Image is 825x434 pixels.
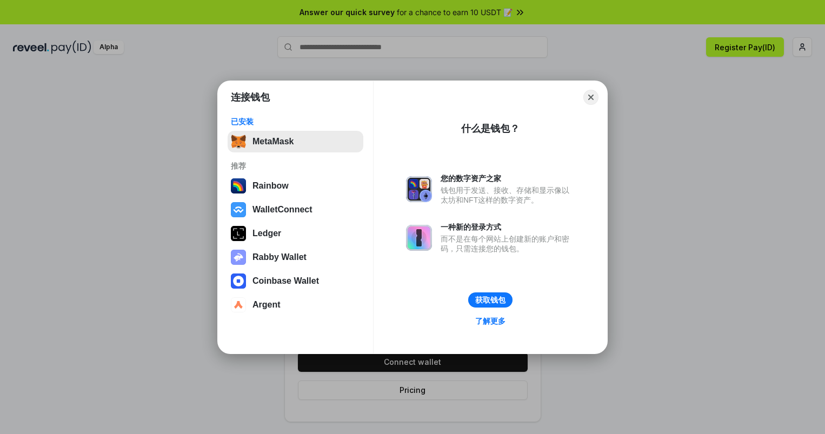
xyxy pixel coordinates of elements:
h1: 连接钱包 [231,91,270,104]
button: Coinbase Wallet [228,270,363,292]
div: 什么是钱包？ [461,122,520,135]
img: svg+xml,%3Csvg%20xmlns%3D%22http%3A%2F%2Fwww.w3.org%2F2000%2Fsvg%22%20fill%3D%22none%22%20viewBox... [231,250,246,265]
img: svg+xml,%3Csvg%20xmlns%3D%22http%3A%2F%2Fwww.w3.org%2F2000%2Fsvg%22%20width%3D%2228%22%20height%3... [231,226,246,241]
div: Coinbase Wallet [252,276,319,286]
div: 了解更多 [475,316,505,326]
a: 了解更多 [469,314,512,328]
div: 获取钱包 [475,295,505,305]
button: Rabby Wallet [228,246,363,268]
img: svg+xml,%3Csvg%20width%3D%22120%22%20height%3D%22120%22%20viewBox%3D%220%200%20120%20120%22%20fil... [231,178,246,193]
img: svg+xml,%3Csvg%20xmlns%3D%22http%3A%2F%2Fwww.w3.org%2F2000%2Fsvg%22%20fill%3D%22none%22%20viewBox... [406,225,432,251]
div: 钱包用于发送、接收、存储和显示像以太坊和NFT这样的数字资产。 [441,185,575,205]
img: svg+xml,%3Csvg%20xmlns%3D%22http%3A%2F%2Fwww.w3.org%2F2000%2Fsvg%22%20fill%3D%22none%22%20viewBox... [406,176,432,202]
button: Rainbow [228,175,363,197]
div: 您的数字资产之家 [441,173,575,183]
div: 一种新的登录方式 [441,222,575,232]
div: Rabby Wallet [252,252,307,262]
button: Close [583,90,598,105]
div: Rainbow [252,181,289,191]
div: Ledger [252,229,281,238]
div: 已安装 [231,117,360,126]
div: 推荐 [231,161,360,171]
button: Ledger [228,223,363,244]
button: 获取钱包 [468,292,513,308]
button: WalletConnect [228,199,363,221]
div: WalletConnect [252,205,312,215]
div: MetaMask [252,137,294,146]
img: svg+xml,%3Csvg%20fill%3D%22none%22%20height%3D%2233%22%20viewBox%3D%220%200%2035%2033%22%20width%... [231,134,246,149]
img: svg+xml,%3Csvg%20width%3D%2228%22%20height%3D%2228%22%20viewBox%3D%220%200%2028%2028%22%20fill%3D... [231,273,246,289]
button: Argent [228,294,363,316]
div: 而不是在每个网站上创建新的账户和密码，只需连接您的钱包。 [441,234,575,253]
button: MetaMask [228,131,363,152]
div: Argent [252,300,281,310]
img: svg+xml,%3Csvg%20width%3D%2228%22%20height%3D%2228%22%20viewBox%3D%220%200%2028%2028%22%20fill%3D... [231,202,246,217]
img: svg+xml,%3Csvg%20width%3D%2228%22%20height%3D%2228%22%20viewBox%3D%220%200%2028%2028%22%20fill%3D... [231,297,246,312]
